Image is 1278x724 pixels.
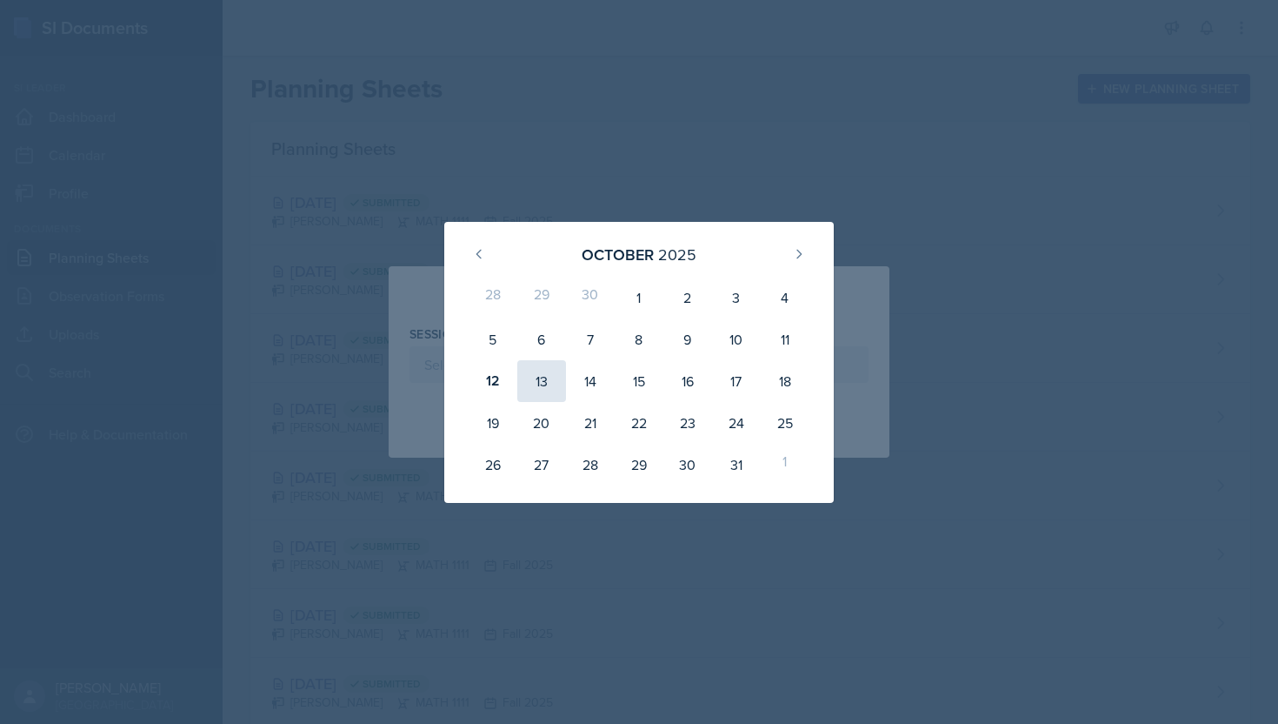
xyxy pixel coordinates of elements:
[566,318,615,360] div: 7
[566,360,615,402] div: 14
[663,318,712,360] div: 9
[658,243,696,266] div: 2025
[663,277,712,318] div: 2
[615,360,663,402] div: 15
[517,318,566,360] div: 6
[761,318,809,360] div: 11
[761,402,809,444] div: 25
[517,360,566,402] div: 13
[566,444,615,486] div: 28
[761,360,809,402] div: 18
[712,402,761,444] div: 24
[712,277,761,318] div: 3
[469,402,517,444] div: 19
[469,360,517,402] div: 12
[566,402,615,444] div: 21
[615,444,663,486] div: 29
[582,243,654,266] div: October
[663,402,712,444] div: 23
[469,318,517,360] div: 5
[615,402,663,444] div: 22
[615,318,663,360] div: 8
[663,444,712,486] div: 30
[663,360,712,402] div: 16
[712,360,761,402] div: 17
[517,402,566,444] div: 20
[566,277,615,318] div: 30
[761,277,809,318] div: 4
[615,277,663,318] div: 1
[712,444,761,486] div: 31
[469,277,517,318] div: 28
[469,444,517,486] div: 26
[712,318,761,360] div: 10
[517,444,566,486] div: 27
[761,444,809,486] div: 1
[517,277,566,318] div: 29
